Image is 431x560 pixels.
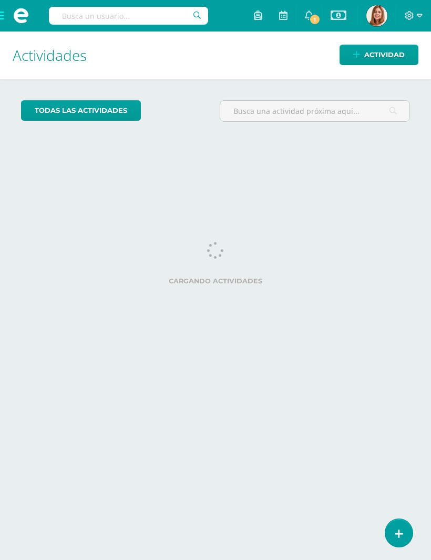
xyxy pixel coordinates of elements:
input: Busca una actividad próxima aquí... [220,101,409,121]
label: Cargando actividades [21,277,410,285]
img: eb2ab618cba906d884e32e33fe174f12.png [366,5,387,26]
span: Actividad [364,45,405,65]
a: todas las Actividades [21,100,141,121]
span: 1 [309,14,321,25]
a: Actividad [340,45,418,65]
h1: Actividades [13,31,418,79]
input: Busca un usuario... [49,7,208,25]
